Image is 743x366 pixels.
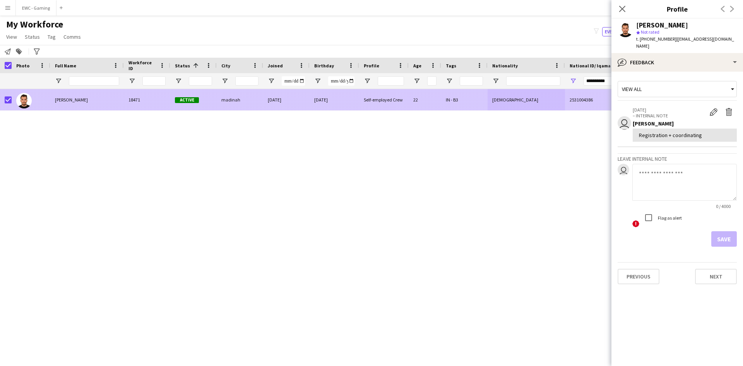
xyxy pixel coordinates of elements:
[611,4,743,14] h3: Profile
[63,33,81,40] span: Comms
[633,113,706,119] p: – INTERNAL NOTE
[32,47,41,56] app-action-btn: Advanced filters
[413,77,420,84] button: Open Filter Menu
[413,63,421,69] span: Age
[282,76,305,86] input: Joined Filter Input
[570,77,577,84] button: Open Filter Menu
[221,77,228,84] button: Open Filter Menu
[378,76,404,86] input: Profile Filter Input
[570,97,593,103] span: 2531004386
[427,76,437,86] input: Age Filter Input
[618,269,659,284] button: Previous
[492,63,518,69] span: Nationality
[584,76,638,86] input: National ID/ Iqama number Filter Input
[16,63,29,69] span: Photo
[221,63,230,69] span: City
[60,32,84,42] a: Comms
[611,53,743,72] div: Feedback
[636,36,734,49] span: | [EMAIL_ADDRESS][DOMAIN_NAME]
[16,93,32,108] img: Belal Ahmad
[48,33,56,40] span: Tag
[142,76,166,86] input: Workforce ID Filter Input
[22,32,43,42] a: Status
[446,77,453,84] button: Open Filter Menu
[3,32,20,42] a: View
[175,63,190,69] span: Status
[314,63,334,69] span: Birthday
[570,63,628,69] span: National ID/ Iqama number
[6,19,63,30] span: My Workforce
[268,77,275,84] button: Open Filter Menu
[409,89,441,110] div: 22
[639,132,731,139] div: Registration + coordinating
[633,120,737,127] div: [PERSON_NAME]
[636,36,676,42] span: t. [PHONE_NUMBER]
[441,89,488,110] div: IN - B3
[235,76,259,86] input: City Filter Input
[3,47,12,56] app-action-btn: Notify workforce
[618,155,737,162] h3: Leave internal note
[314,77,321,84] button: Open Filter Menu
[189,76,212,86] input: Status Filter Input
[310,89,359,110] div: [DATE]
[128,60,156,71] span: Workforce ID
[656,215,682,221] label: Flag as alert
[710,203,737,209] span: 0 / 4000
[14,47,24,56] app-action-btn: Add to tag
[636,22,688,29] div: [PERSON_NAME]
[55,97,88,103] span: [PERSON_NAME]
[268,63,283,69] span: Joined
[124,89,170,110] div: 18471
[622,86,642,93] span: View all
[45,32,59,42] a: Tag
[364,63,379,69] span: Profile
[506,76,560,86] input: Nationality Filter Input
[55,63,76,69] span: Full Name
[632,220,639,227] span: !
[16,0,56,15] button: EWC - Gaming
[6,33,17,40] span: View
[602,27,641,36] button: Everyone8,150
[460,76,483,86] input: Tags Filter Input
[25,33,40,40] span: Status
[488,89,565,110] div: [DEMOGRAPHIC_DATA]
[175,97,199,103] span: Active
[69,76,119,86] input: Full Name Filter Input
[446,63,456,69] span: Tags
[263,89,310,110] div: [DATE]
[175,77,182,84] button: Open Filter Menu
[633,107,706,113] p: [DATE]
[128,77,135,84] button: Open Filter Menu
[359,89,409,110] div: Self-employed Crew
[364,77,371,84] button: Open Filter Menu
[55,77,62,84] button: Open Filter Menu
[328,76,354,86] input: Birthday Filter Input
[492,77,499,84] button: Open Filter Menu
[641,29,659,35] span: Not rated
[217,89,263,110] div: madinah
[695,269,737,284] button: Next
